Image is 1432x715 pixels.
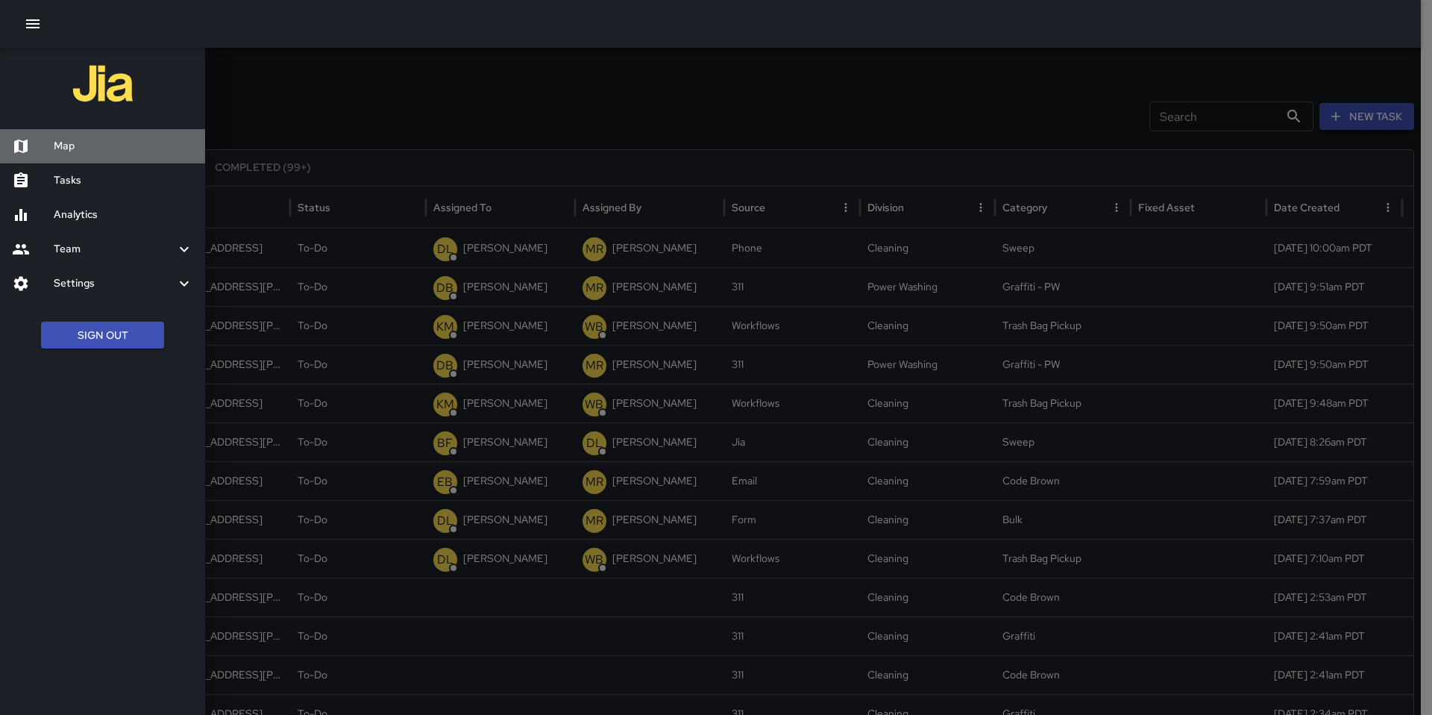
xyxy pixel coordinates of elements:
h6: Map [54,138,193,154]
h6: Settings [54,275,175,292]
button: Sign Out [41,322,164,349]
h6: Team [54,241,175,257]
h6: Tasks [54,172,193,189]
img: jia-logo [73,54,133,113]
h6: Analytics [54,207,193,223]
